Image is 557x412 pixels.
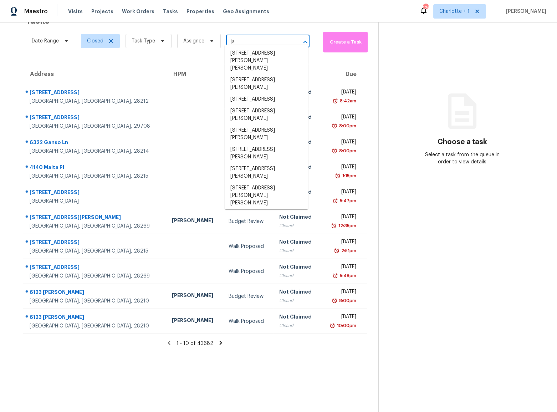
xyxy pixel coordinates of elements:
[335,322,356,329] div: 10:00pm
[326,88,356,97] div: [DATE]
[225,144,308,163] li: [STREET_ADDRESS][PERSON_NAME]
[229,243,267,250] div: Walk Proposed
[279,272,315,279] div: Closed
[30,173,160,180] div: [GEOGRAPHIC_DATA], [GEOGRAPHIC_DATA], 28215
[30,198,160,205] div: [GEOGRAPHIC_DATA]
[279,213,315,222] div: Not Claimed
[279,222,315,229] div: Closed
[332,97,338,105] img: Overdue Alarm Icon
[186,8,214,15] span: Properties
[223,64,273,84] th: Type
[30,164,160,173] div: 4140 Malta Pl
[279,247,315,254] div: Closed
[226,36,290,47] input: Search by address
[332,122,337,129] img: Overdue Alarm Icon
[30,139,160,148] div: 6322 Ganso Ln
[279,238,315,247] div: Not Claimed
[225,124,308,144] li: [STREET_ADDRESS][PERSON_NAME]
[229,218,267,225] div: Budget Review
[32,37,59,45] span: Date Range
[279,322,315,329] div: Closed
[122,8,154,15] span: Work Orders
[229,293,267,300] div: Budget Review
[326,288,356,297] div: [DATE]
[423,4,428,11] div: 120
[30,289,160,297] div: 6123 [PERSON_NAME]
[91,8,113,15] span: Projects
[183,37,204,45] span: Assignee
[30,214,160,223] div: [STREET_ADDRESS][PERSON_NAME]
[337,297,356,304] div: 8:00pm
[337,222,356,229] div: 12:35pm
[332,297,337,304] img: Overdue Alarm Icon
[30,123,160,130] div: [GEOGRAPHIC_DATA], [GEOGRAPHIC_DATA], 29708
[329,322,335,329] img: Overdue Alarm Icon
[177,341,213,346] span: 1 - 10 of 43682
[229,318,267,325] div: Walk Proposed
[30,189,160,198] div: [STREET_ADDRESS]
[172,217,217,226] div: [PERSON_NAME]
[279,288,315,297] div: Not Claimed
[23,64,166,84] th: Address
[279,263,315,272] div: Not Claimed
[326,213,356,222] div: [DATE]
[30,89,160,98] div: [STREET_ADDRESS]
[223,8,269,15] span: Geo Assignments
[321,64,367,84] th: Due
[326,313,356,322] div: [DATE]
[87,37,103,45] span: Closed
[24,8,48,15] span: Maestro
[30,148,160,155] div: [GEOGRAPHIC_DATA], [GEOGRAPHIC_DATA], 28214
[337,122,356,129] div: 8:00pm
[172,317,217,326] div: [PERSON_NAME]
[225,182,308,209] li: [STREET_ADDRESS][PERSON_NAME][PERSON_NAME]
[338,272,356,279] div: 5:48pm
[420,151,504,166] div: Select a task from the queue in order to view details
[327,38,364,46] span: Create a Task
[225,163,308,182] li: [STREET_ADDRESS][PERSON_NAME]
[163,9,178,14] span: Tasks
[337,147,356,154] div: 8:00pm
[225,74,308,93] li: [STREET_ADDRESS][PERSON_NAME]
[439,8,470,15] span: Charlotte + 1
[326,138,356,147] div: [DATE]
[30,239,160,248] div: [STREET_ADDRESS]
[172,292,217,301] div: [PERSON_NAME]
[341,172,356,179] div: 1:15pm
[338,197,356,204] div: 5:47pm
[132,37,155,45] span: Task Type
[334,247,339,254] img: Overdue Alarm Icon
[279,313,315,322] div: Not Claimed
[326,113,356,122] div: [DATE]
[332,272,338,279] img: Overdue Alarm Icon
[225,105,308,124] li: [STREET_ADDRESS][PERSON_NAME]
[26,17,50,24] h2: Tasks
[338,97,356,105] div: 8:42am
[326,163,356,172] div: [DATE]
[326,188,356,197] div: [DATE]
[30,98,160,105] div: [GEOGRAPHIC_DATA], [GEOGRAPHIC_DATA], 28212
[339,247,356,254] div: 2:51pm
[225,209,308,228] li: [STREET_ADDRESS][PERSON_NAME]
[68,8,83,15] span: Visits
[30,297,160,305] div: [GEOGRAPHIC_DATA], [GEOGRAPHIC_DATA], 28210
[30,248,160,255] div: [GEOGRAPHIC_DATA], [GEOGRAPHIC_DATA], 28215
[326,238,356,247] div: [DATE]
[300,37,310,47] button: Close
[30,114,160,123] div: [STREET_ADDRESS]
[279,297,315,304] div: Closed
[326,263,356,272] div: [DATE]
[503,8,546,15] span: [PERSON_NAME]
[332,197,338,204] img: Overdue Alarm Icon
[332,147,337,154] img: Overdue Alarm Icon
[30,322,160,330] div: [GEOGRAPHIC_DATA], [GEOGRAPHIC_DATA], 28210
[30,314,160,322] div: 6123 [PERSON_NAME]
[323,32,368,52] button: Create a Task
[30,273,160,280] div: [GEOGRAPHIC_DATA], [GEOGRAPHIC_DATA], 28269
[229,268,267,275] div: Walk Proposed
[225,47,308,74] li: [STREET_ADDRESS][PERSON_NAME][PERSON_NAME]
[30,264,160,273] div: [STREET_ADDRESS]
[30,223,160,230] div: [GEOGRAPHIC_DATA], [GEOGRAPHIC_DATA], 28269
[438,138,487,146] h3: Choose a task
[166,64,223,84] th: HPM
